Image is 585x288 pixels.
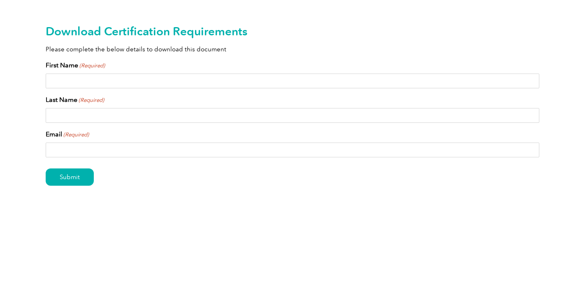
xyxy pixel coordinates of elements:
label: Email [46,129,89,139]
span: (Required) [63,131,89,139]
input: Submit [46,168,94,186]
label: First Name [46,60,105,70]
span: (Required) [78,96,104,104]
h2: Download Certification Requirements [46,25,539,38]
label: Last Name [46,95,104,105]
p: Please complete the below details to download this document [46,45,539,54]
span: (Required) [79,62,105,70]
